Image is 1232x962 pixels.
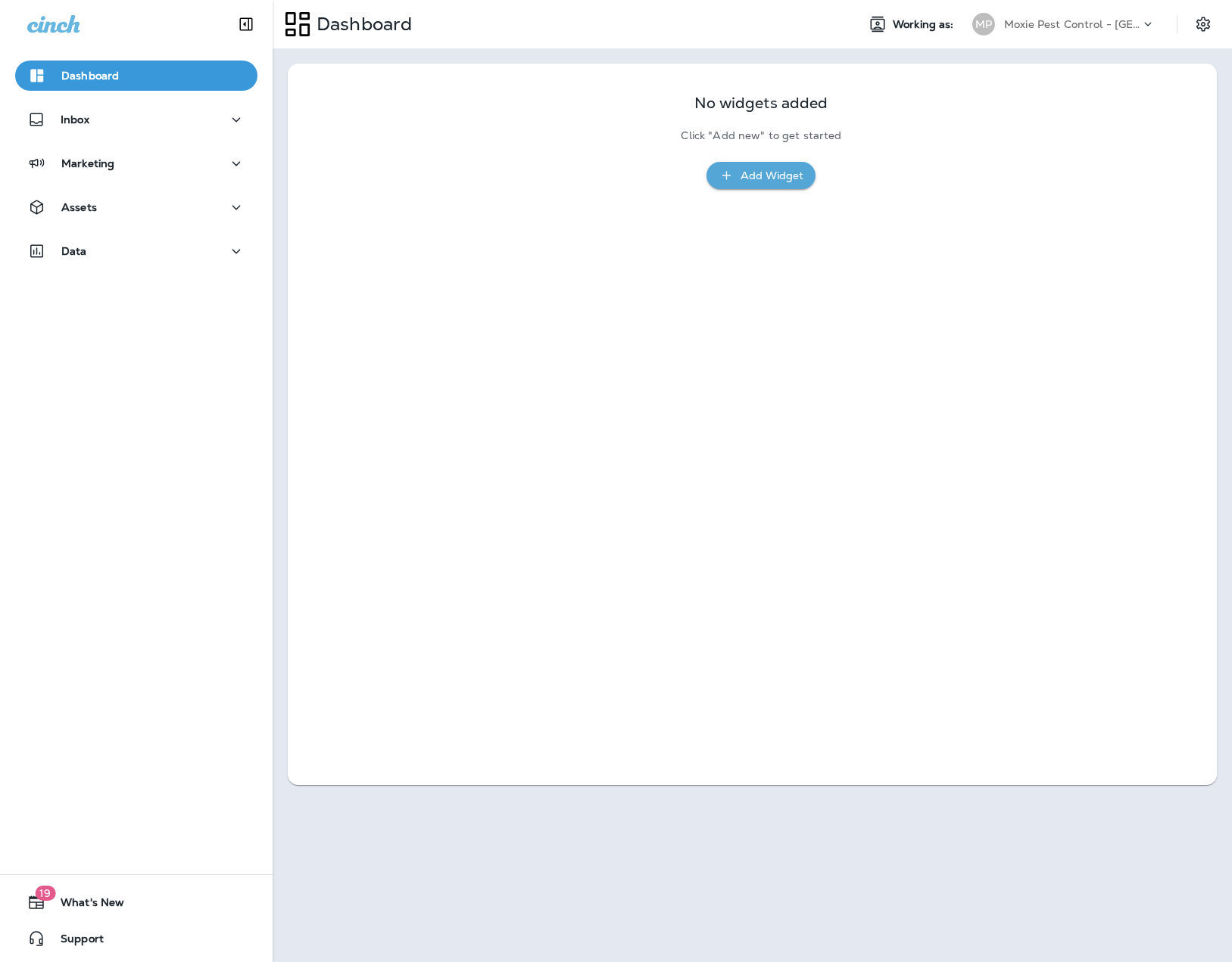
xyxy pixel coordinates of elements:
[35,886,55,901] span: 19
[706,162,816,190] button: Add Widget
[15,192,257,222] button: Assets
[61,245,87,257] p: Data
[61,113,89,126] p: Inbox
[15,104,257,135] button: Inbox
[972,13,995,36] div: MP
[893,18,957,31] span: Working as:
[45,896,124,914] span: What's New
[15,887,257,917] button: 19What's New
[225,9,267,39] button: Collapse Sidebar
[15,61,257,91] button: Dashboard
[1004,18,1140,30] p: Moxie Pest Control - [GEOGRAPHIC_DATA]
[1190,11,1217,38] button: Settings
[15,923,257,954] button: Support
[741,166,803,185] div: Add Widget
[45,933,104,951] span: Support
[61,201,97,213] p: Assets
[15,148,257,178] button: Marketing
[694,97,828,110] p: No widgets added
[61,70,119,82] p: Dashboard
[61,157,114,169] p: Marketing
[310,13,412,36] p: Dashboard
[15,236,257,266] button: Data
[681,129,841,142] p: Click "Add new" to get started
